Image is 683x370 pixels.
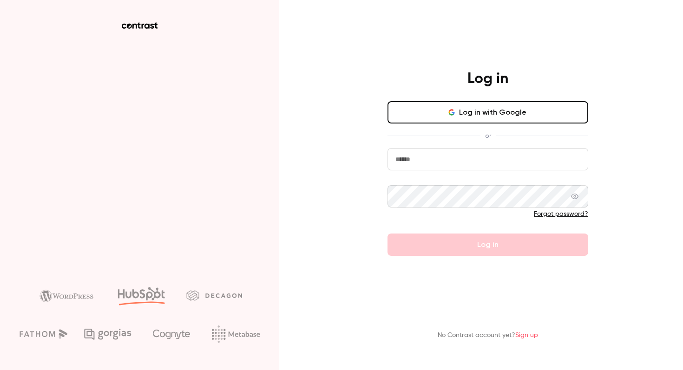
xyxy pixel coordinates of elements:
[480,131,496,141] span: or
[467,70,508,88] h4: Log in
[515,332,538,338] a: Sign up
[534,211,588,217] a: Forgot password?
[438,331,538,340] p: No Contrast account yet?
[387,101,588,123] button: Log in with Google
[186,290,242,300] img: decagon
